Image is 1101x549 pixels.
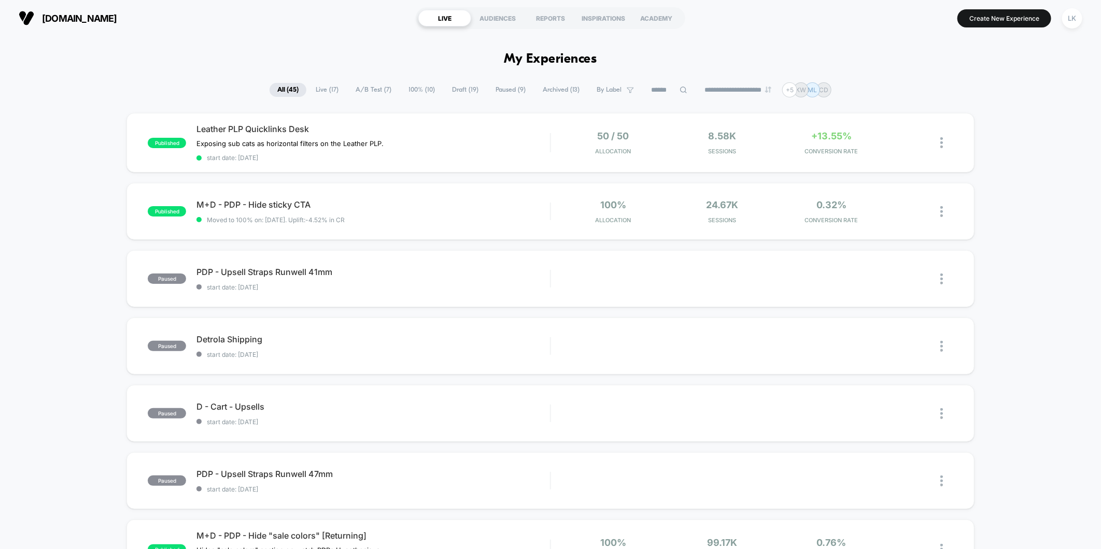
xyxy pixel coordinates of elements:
[670,216,774,224] span: Sessions
[940,273,943,284] img: close
[808,86,817,94] p: ML
[42,13,117,24] span: [DOMAIN_NAME]
[940,408,943,419] img: close
[471,10,524,26] div: AUDIENCES
[600,537,626,548] span: 100%
[19,10,34,26] img: Visually logo
[940,206,943,217] img: close
[707,199,739,210] span: 24.67k
[308,83,346,97] span: Live ( 17 )
[196,124,550,134] span: Leather PLP Quicklinks Desk
[709,131,737,141] span: 8.58k
[940,475,943,486] img: close
[148,341,186,351] span: paused
[598,131,629,141] span: 50 / 50
[780,216,884,224] span: CONVERSION RATE
[535,83,587,97] span: Archived ( 13 )
[196,139,386,148] span: Exposing sub cats as horizontal filters on the Leather PLP.
[940,341,943,352] img: close
[816,199,846,210] span: 0.32%
[1059,8,1085,29] button: LK
[1062,8,1082,28] div: LK
[196,154,550,162] span: start date: [DATE]
[670,148,774,155] span: Sessions
[401,83,443,97] span: 100% ( 10 )
[196,199,550,210] span: M+D - PDP - Hide sticky CTA
[196,267,550,277] span: PDP - Upsell Straps Runwell 41mm
[597,86,622,94] span: By Label
[418,10,471,26] div: LIVE
[820,86,829,94] p: CD
[957,9,1051,27] button: Create New Experience
[196,485,550,493] span: start date: [DATE]
[596,216,631,224] span: Allocation
[940,137,943,148] img: close
[811,131,852,141] span: +13.55%
[270,83,306,97] span: All ( 45 )
[148,206,186,216] span: published
[196,469,550,479] span: PDP - Upsell Straps Runwell 47mm
[780,148,884,155] span: CONVERSION RATE
[148,475,186,486] span: paused
[765,86,771,93] img: end
[524,10,577,26] div: REPORTS
[488,83,533,97] span: Paused ( 9 )
[577,10,630,26] div: INSPIRATIONS
[16,10,120,26] button: [DOMAIN_NAME]
[148,273,186,284] span: paused
[148,408,186,418] span: paused
[708,537,738,548] span: 99.17k
[444,83,486,97] span: Draft ( 19 )
[207,216,345,224] span: Moved to 100% on: [DATE] . Uplift: -4.52% in CR
[196,351,550,358] span: start date: [DATE]
[600,199,626,210] span: 100%
[196,401,550,412] span: D - Cart - Upsells
[148,138,186,148] span: published
[630,10,683,26] div: ACADEMY
[504,52,597,67] h1: My Experiences
[348,83,399,97] span: A/B Test ( 7 )
[596,148,631,155] span: Allocation
[196,334,550,344] span: Detrola Shipping
[817,537,846,548] span: 0.76%
[796,86,807,94] p: KW
[782,82,797,97] div: + 5
[196,418,550,426] span: start date: [DATE]
[196,283,550,291] span: start date: [DATE]
[196,530,550,541] span: M+D - PDP - Hide "sale colors" [Returning]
